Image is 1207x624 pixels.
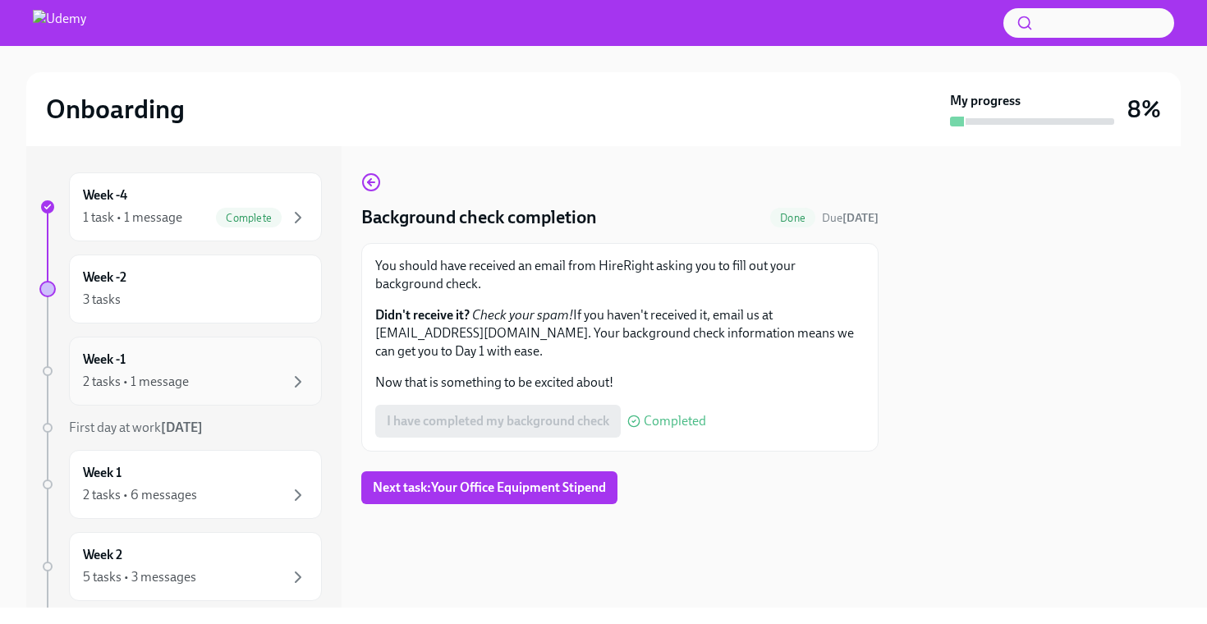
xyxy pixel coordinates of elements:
h6: Week 1 [83,464,122,482]
img: Udemy [33,10,86,36]
h6: Week -4 [83,186,127,204]
div: 2 tasks • 1 message [83,373,189,391]
a: Week 25 tasks • 3 messages [39,532,322,601]
div: 2 tasks • 6 messages [83,486,197,504]
a: Week -23 tasks [39,255,322,323]
h6: Week -2 [83,268,126,287]
button: Next task:Your Office Equipment Stipend [361,471,617,504]
span: Due [822,211,879,225]
em: Check your spam! [472,307,573,323]
h6: Week -1 [83,351,126,369]
a: Week 12 tasks • 6 messages [39,450,322,519]
p: If you haven't received it, email us at [EMAIL_ADDRESS][DOMAIN_NAME]. Your background check infor... [375,306,865,360]
p: Now that is something to be excited about! [375,374,865,392]
a: First day at work[DATE] [39,419,322,437]
span: Done [770,212,815,224]
span: Completed [644,415,706,428]
h3: 8% [1127,94,1161,124]
h6: Week 2 [83,546,122,564]
span: Next task : Your Office Equipment Stipend [373,479,606,496]
div: 3 tasks [83,291,121,309]
a: Week -41 task • 1 messageComplete [39,172,322,241]
div: 1 task • 1 message [83,209,182,227]
strong: [DATE] [161,420,203,435]
a: Week -12 tasks • 1 message [39,337,322,406]
div: 5 tasks • 3 messages [83,568,196,586]
strong: Didn't receive it? [375,307,470,323]
strong: [DATE] [842,211,879,225]
h4: Background check completion [361,205,597,230]
span: Complete [216,212,282,224]
strong: My progress [950,92,1021,110]
p: You should have received an email from HireRight asking you to fill out your background check. [375,257,865,293]
h2: Onboarding [46,93,185,126]
span: First day at work [69,420,203,435]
